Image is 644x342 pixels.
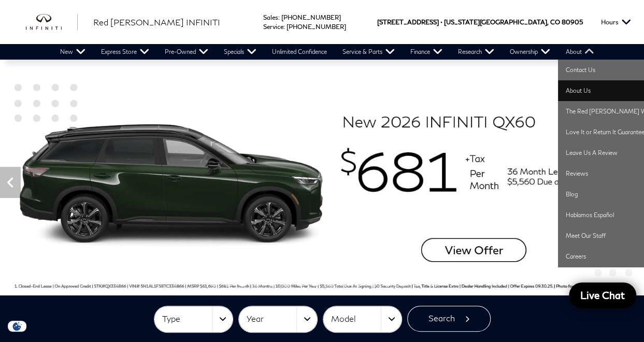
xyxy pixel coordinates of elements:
[5,321,29,332] img: Opt-Out Icon
[502,44,558,60] a: Ownership
[283,23,285,31] span: :
[52,44,93,60] a: New
[339,276,349,287] span: Go to slide 10
[368,276,378,287] span: Go to slide 12
[295,276,306,287] span: Go to slide 7
[52,44,602,60] nav: Main Navigation
[223,276,233,287] span: Go to slide 2
[281,276,291,287] span: Go to slide 6
[26,14,78,31] a: infiniti
[5,321,29,332] section: Click to Open Cookie Consent Modal
[93,17,220,27] span: Red [PERSON_NAME] INFINITI
[335,44,403,60] a: Service & Parts
[403,44,450,60] a: Finance
[575,289,630,302] span: Live Chat
[162,310,212,327] span: Type
[323,306,402,332] button: Model
[426,276,436,287] span: Go to slide 16
[331,310,381,327] span: Model
[278,13,280,21] span: :
[266,276,277,287] span: Go to slide 5
[281,13,341,21] a: [PHONE_NUMBER]
[247,310,296,327] span: Year
[208,276,219,287] span: Go to slide 1
[263,23,283,31] span: Service
[411,276,422,287] span: Go to slide 15
[239,306,317,332] button: Year
[382,276,393,287] span: Go to slide 13
[569,282,636,308] a: Live Chat
[237,276,248,287] span: Go to slide 3
[324,276,335,287] span: Go to slide 9
[157,44,216,60] a: Pre-Owned
[407,306,491,332] button: Search
[252,276,262,287] span: Go to slide 4
[310,276,320,287] span: Go to slide 8
[216,44,264,60] a: Specials
[93,16,220,28] a: Red [PERSON_NAME] INFINITI
[450,44,502,60] a: Research
[353,276,364,287] span: Go to slide 11
[264,44,335,60] a: Unlimited Confidence
[26,14,78,31] img: INFINITI
[93,44,157,60] a: Express Store
[377,18,583,26] a: [STREET_ADDRESS] • [US_STATE][GEOGRAPHIC_DATA], CO 80905
[397,276,407,287] span: Go to slide 14
[263,13,278,21] span: Sales
[558,44,602,60] a: About
[287,23,346,31] a: [PHONE_NUMBER]
[154,306,233,332] button: Type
